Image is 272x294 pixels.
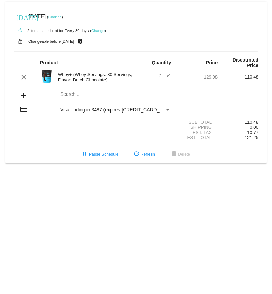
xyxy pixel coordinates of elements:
button: Pause Schedule [75,148,124,160]
mat-icon: clear [20,73,28,81]
mat-icon: lock_open [16,37,25,46]
button: Delete [164,148,195,160]
strong: Price [206,60,218,65]
mat-icon: delete [170,150,178,158]
mat-icon: credit_card [20,105,28,114]
small: Changeable before [DATE] [28,39,74,44]
mat-icon: refresh [132,150,141,158]
small: 2 items scheduled for Every 30 days [14,29,89,33]
mat-icon: autorenew [16,27,25,35]
span: Visa ending in 3487 (expires [CREDIT_CARD_DATA]) [60,107,174,113]
a: Change [91,29,105,33]
input: Search... [60,92,171,97]
a: Change [48,15,62,19]
span: Refresh [132,152,155,157]
span: 121.25 [245,135,258,140]
span: 0.00 [250,125,258,130]
span: Pause Schedule [81,152,118,157]
div: Shipping [177,125,218,130]
div: Est. Tax [177,130,218,135]
div: 129.98 [177,74,218,80]
small: ( ) [47,15,63,19]
div: Est. Total [177,135,218,140]
mat-icon: edit [163,73,171,81]
span: Delete [170,152,190,157]
mat-icon: add [20,91,28,99]
span: 2 [159,73,171,79]
div: 110.48 [218,120,258,125]
mat-icon: pause [81,150,89,158]
strong: Discounted Price [233,57,258,68]
span: 10.77 [247,130,258,135]
mat-select: Payment Method [60,107,171,113]
strong: Quantity [151,60,171,65]
div: Subtotal [177,120,218,125]
mat-icon: live_help [76,37,84,46]
div: Whey+ (Whey Servings: 30 Servings, Flavor: Dutch Chocolate) [54,72,136,82]
img: Image-1-Carousel-Whey-2lb-Dutch-Chocolate-no-badge-Transp.png [40,70,53,83]
button: Refresh [127,148,160,160]
small: ( ) [90,29,106,33]
mat-icon: [DATE] [16,13,25,21]
strong: Product [40,60,58,65]
div: 110.48 [218,74,258,80]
